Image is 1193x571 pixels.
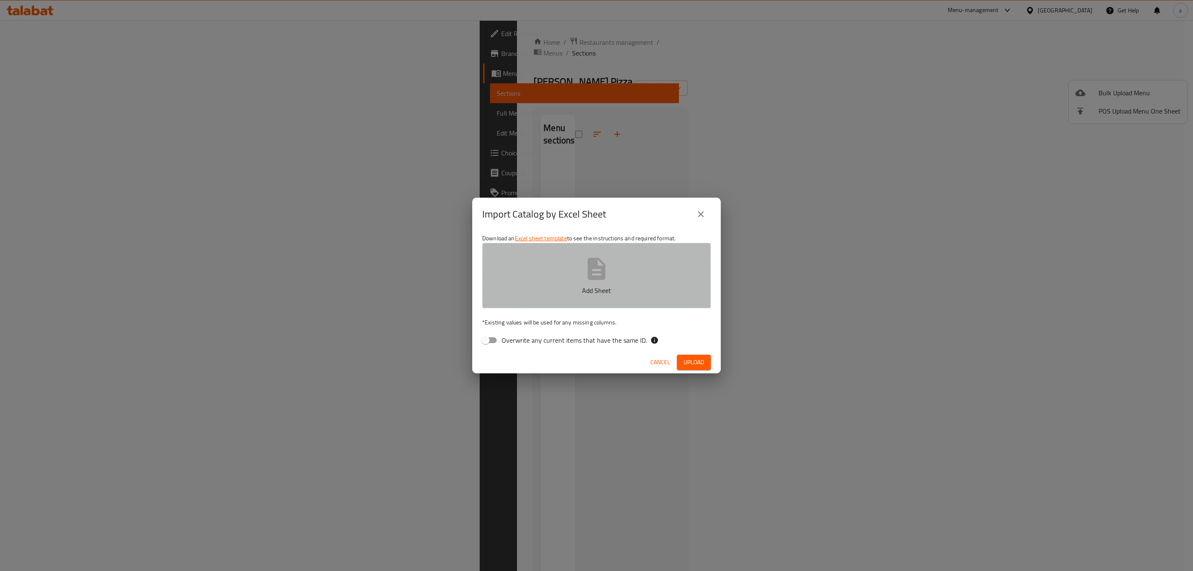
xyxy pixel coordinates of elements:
button: Cancel [647,355,674,370]
button: close [691,204,711,224]
a: Excel sheet template [515,233,567,244]
svg: If the overwrite option isn't selected, then the items that match an existing ID will be ignored ... [650,336,659,344]
div: Download an to see the instructions and required format. [472,231,721,351]
h2: Import Catalog by Excel Sheet [482,208,606,221]
p: Add Sheet [495,285,698,295]
p: Existing values will be used for any missing columns. [482,318,711,327]
span: Cancel [650,357,670,368]
span: Overwrite any current items that have the same ID. [502,335,647,345]
button: Add Sheet [482,243,711,308]
button: Upload [677,355,711,370]
span: Upload [683,357,704,368]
